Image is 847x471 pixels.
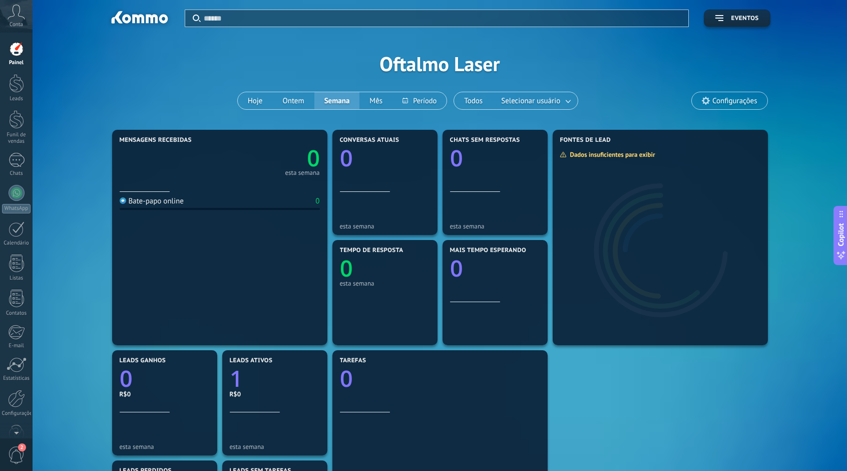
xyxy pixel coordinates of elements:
[120,196,184,206] div: Bate-papo online
[836,223,846,247] span: Copilot
[230,363,320,394] a: 1
[220,143,320,173] a: 0
[307,143,320,173] text: 0
[120,443,210,450] div: esta semana
[120,357,166,364] span: Leads ganhos
[230,357,273,364] span: Leads ativos
[2,375,31,382] div: Estatísticas
[2,343,31,349] div: E-mail
[315,196,319,206] div: 0
[392,92,447,109] button: Período
[340,357,366,364] span: Tarefas
[2,96,31,102] div: Leads
[238,92,273,109] button: Hoje
[18,443,26,451] span: 2
[454,92,493,109] button: Todos
[493,92,578,109] button: Selecionar usuário
[340,280,430,287] div: esta semana
[450,222,540,230] div: esta semana
[450,143,463,173] text: 0
[450,247,527,254] span: Mais tempo esperando
[120,137,192,144] span: Mensagens recebidas
[120,363,210,394] a: 0
[230,390,320,398] div: R$0
[2,310,31,317] div: Contatos
[712,97,757,105] span: Configurações
[359,92,392,109] button: Mês
[2,60,31,66] div: Painel
[340,222,430,230] div: esta semana
[560,137,611,144] span: Fontes de lead
[2,275,31,282] div: Listas
[450,137,520,144] span: Chats sem respostas
[230,443,320,450] div: esta semana
[340,247,403,254] span: Tempo de resposta
[560,150,662,159] div: Dados insuficientes para exibir
[230,363,243,394] text: 1
[2,204,31,213] div: WhatsApp
[120,197,126,204] img: Bate-papo online
[314,92,360,109] button: Semana
[450,253,463,284] text: 0
[10,22,23,28] span: Conta
[272,92,314,109] button: Ontem
[340,363,540,394] a: 0
[285,170,319,175] div: esta semana
[2,132,31,145] div: Funil de vendas
[704,10,770,27] button: Eventos
[340,143,353,173] text: 0
[731,15,758,22] span: Eventos
[340,363,353,394] text: 0
[2,170,31,177] div: Chats
[499,94,562,108] span: Selecionar usuário
[340,137,399,144] span: Conversas atuais
[2,410,31,417] div: Configurações
[2,240,31,247] div: Calendário
[340,253,353,284] text: 0
[120,363,133,394] text: 0
[120,390,210,398] div: R$0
